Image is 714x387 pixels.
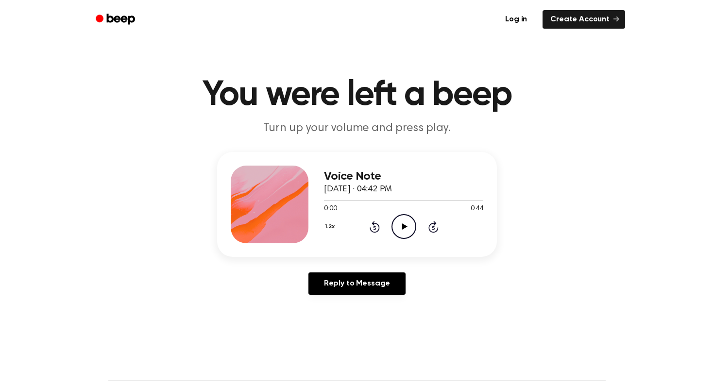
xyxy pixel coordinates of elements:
a: Beep [89,10,144,29]
span: [DATE] · 04:42 PM [324,185,392,194]
a: Log in [495,8,537,31]
p: Turn up your volume and press play. [170,120,544,136]
button: 1.2x [324,219,338,235]
span: 0:00 [324,204,337,214]
a: Reply to Message [308,272,406,295]
h1: You were left a beep [108,78,606,113]
h3: Voice Note [324,170,483,183]
span: 0:44 [471,204,483,214]
a: Create Account [543,10,625,29]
